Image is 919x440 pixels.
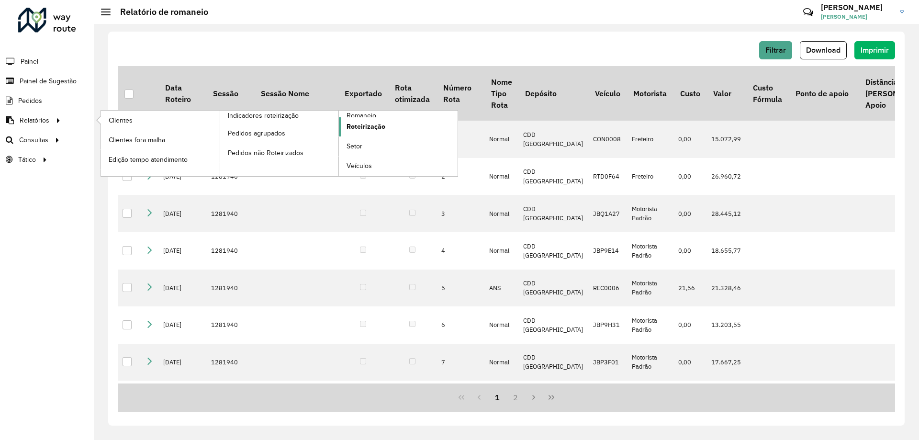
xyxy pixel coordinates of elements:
a: Contato Rápido [798,2,818,23]
td: 0,00 [673,195,706,232]
span: Pedidos agrupados [228,128,285,138]
td: [DATE] [158,306,206,344]
td: ANS [484,270,518,307]
td: Motorista Padrão [627,232,673,270]
span: Indicadores roteirização [228,111,299,121]
td: Freteiro [627,158,673,195]
td: CDD [GEOGRAPHIC_DATA] [518,232,588,270]
th: Data Roteiro [158,66,206,121]
span: Imprimir [861,46,889,54]
td: REC0002 [588,381,627,418]
td: Normal [484,306,518,344]
a: Clientes [101,111,220,130]
th: Motorista [627,66,673,121]
td: REC0006 [588,270,627,307]
td: 5 [437,270,484,307]
td: 21,56 [673,270,706,307]
button: Download [800,41,847,59]
span: Clientes [109,115,133,125]
td: CDD [GEOGRAPHIC_DATA] [518,381,588,418]
a: Pedidos agrupados [220,124,339,143]
td: 0,00 [673,344,706,381]
td: Normal [484,158,518,195]
a: Romaneio [220,111,458,176]
td: 1 [437,121,484,158]
td: 0,00 [673,121,706,158]
span: Pedidos [18,96,42,106]
button: Imprimir [854,41,895,59]
a: Roteirização [339,117,458,136]
td: RTD0F64 [588,158,627,195]
td: JBP9H31 [588,306,627,344]
th: Número Rota [437,66,484,121]
span: Painel de Sugestão [20,76,77,86]
a: Clientes fora malha [101,130,220,149]
span: Filtrar [765,46,786,54]
td: 7 [437,344,484,381]
td: 3 [437,195,484,232]
td: [DATE] [158,232,206,270]
td: 17.667,25 [706,344,746,381]
td: CDD [GEOGRAPHIC_DATA] [518,121,588,158]
h3: [PERSON_NAME] [821,3,893,12]
span: Download [806,46,841,54]
h2: Relatório de romaneio [111,7,208,17]
td: CDD [GEOGRAPHIC_DATA] [518,270,588,307]
td: CDD [GEOGRAPHIC_DATA] [518,195,588,232]
td: CDD [GEOGRAPHIC_DATA] [518,158,588,195]
button: 2 [506,388,525,406]
span: Pedidos não Roteirizados [228,148,303,158]
td: 1281940 [206,381,254,418]
td: 1281940 [206,232,254,270]
th: Sessão [206,66,254,121]
td: Motorista Padrão [627,306,673,344]
td: 0,00 [673,232,706,270]
td: 21.328,46 [706,270,746,307]
td: 67.386,00 [706,381,746,418]
a: Pedidos não Roteirizados [220,143,339,162]
td: 0,00 [673,158,706,195]
td: CDD [GEOGRAPHIC_DATA] [518,344,588,381]
td: [DATE] [158,195,206,232]
td: [DATE] [158,270,206,307]
td: 1281940 [206,270,254,307]
td: Motorista Padrão [627,195,673,232]
button: 1 [488,388,506,406]
td: 4 [437,232,484,270]
a: Veículos [339,157,458,176]
td: JBP3F01 [588,344,627,381]
th: Depósito [518,66,588,121]
a: Indicadores roteirização [101,111,339,176]
th: Sessão Nome [254,66,338,121]
th: Custo Fórmula [746,66,788,121]
th: Valor [706,66,746,121]
button: Next Page [525,388,543,406]
span: Roteirização [347,122,385,132]
span: Veículos [347,161,372,171]
button: Filtrar [759,41,792,59]
td: 28.445,12 [706,195,746,232]
th: Ponto de apoio [789,66,859,121]
td: Normal [484,195,518,232]
td: 111,43 [673,381,706,418]
td: JBP9E14 [588,232,627,270]
span: Painel [21,56,38,67]
th: Nome Tipo Rota [484,66,518,121]
td: Normal [484,381,518,418]
td: 1281940 [206,306,254,344]
span: Romaneio [347,111,376,121]
td: Normal [484,232,518,270]
td: 15.072,99 [706,121,746,158]
th: Exportado [338,66,388,121]
td: [DATE] [158,344,206,381]
td: Motorista Padrão [627,344,673,381]
span: Tático [18,155,36,165]
td: JBQ1A27 [588,195,627,232]
span: Edição tempo atendimento [109,155,188,165]
th: Rota otimizada [388,66,436,121]
th: Veículo [588,66,627,121]
td: 26.960,72 [706,158,746,195]
span: Relatórios [20,115,49,125]
td: Freteiro [627,121,673,158]
span: Setor [347,141,362,151]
